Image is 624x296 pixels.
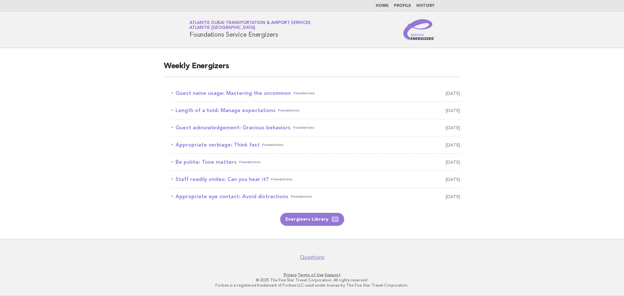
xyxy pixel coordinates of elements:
a: Length of a hold: Manage expectationsFoundations [DATE] [172,106,460,115]
span: Foundations [293,123,315,132]
span: [DATE] [446,175,460,184]
a: History [416,4,435,8]
a: Profile [394,4,411,8]
span: [DATE] [446,123,460,132]
a: Home [376,4,389,8]
a: Staff readily smiles: Can you hear it?Foundations [DATE] [172,175,460,184]
p: · · [113,272,511,277]
span: Atlantis [GEOGRAPHIC_DATA] [189,26,255,30]
span: Foundations [239,158,261,167]
span: Foundations [291,192,312,201]
h2: Weekly Energizers [164,61,460,77]
span: Foundations [293,89,315,98]
span: Foundations [271,175,292,184]
span: [DATE] [446,158,460,167]
span: [DATE] [446,89,460,98]
a: Guest acknowledgement: Gracious behaviorsFoundations [DATE] [172,123,460,132]
a: Be polite: Tone mattersFoundations [DATE] [172,158,460,167]
span: Foundations [278,106,300,115]
span: [DATE] [446,140,460,149]
h1: Foundations Service Energizers [189,21,311,38]
img: Service Energizers [403,19,435,40]
a: Atlantis Dubai Transportation & Airport ServicesAtlantis [GEOGRAPHIC_DATA] [189,21,311,30]
a: Support [325,273,341,277]
p: Forbes is a registered trademark of Forbes LLC used under license by The Five Star Travel Corpora... [113,283,511,288]
span: [DATE] [446,106,460,115]
span: [DATE] [446,192,460,201]
a: Privacy [284,273,297,277]
a: Appropriate verbiage: Think fastFoundations [DATE] [172,140,460,149]
a: Energizers Library [280,213,344,226]
span: Foundations [262,140,284,149]
p: © 2025 The Five Star Travel Corporation. All rights reserved. [113,277,511,283]
a: Appropriate eye contact: Avoid distractionsFoundations [DATE] [172,192,460,201]
a: Terms of Use [298,273,324,277]
a: Guest name usage: Mastering the uncommonFoundations [DATE] [172,89,460,98]
a: Questions [300,254,324,261]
